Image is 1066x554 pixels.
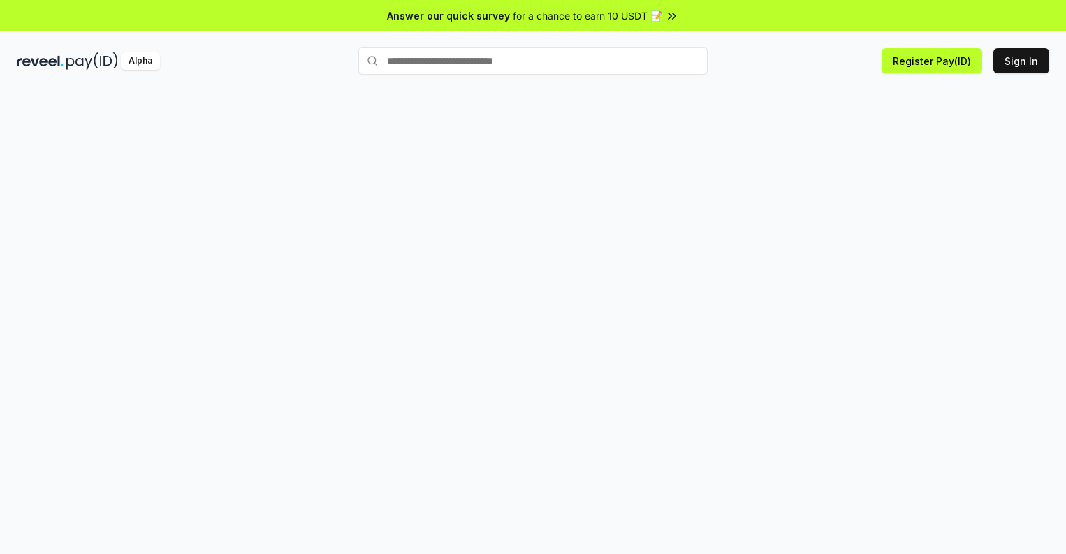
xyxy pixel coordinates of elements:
[66,52,118,70] img: pay_id
[17,52,64,70] img: reveel_dark
[882,48,982,73] button: Register Pay(ID)
[513,8,662,23] span: for a chance to earn 10 USDT 📝
[121,52,160,70] div: Alpha
[387,8,510,23] span: Answer our quick survey
[993,48,1049,73] button: Sign In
